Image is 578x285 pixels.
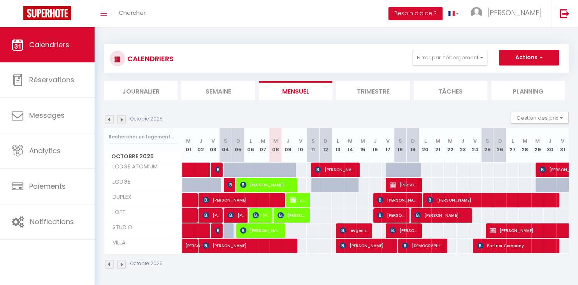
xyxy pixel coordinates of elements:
abbr: D [236,137,240,145]
span: Notifications [30,217,74,227]
span: [PERSON_NAME] [PERSON_NAME] [315,162,357,177]
th: 14 [344,128,357,163]
abbr: M [273,137,278,145]
li: Tâches [414,81,487,100]
th: 29 [531,128,544,163]
th: 28 [519,128,531,163]
span: [PERSON_NAME] [253,208,269,223]
span: VILLA [105,239,135,247]
abbr: J [199,137,202,145]
span: DUPLEX [105,193,135,202]
abbr: J [548,137,552,145]
span: LOFT [105,208,135,217]
abbr: M [448,137,453,145]
th: 10 [294,128,307,163]
span: [PERSON_NAME] [PERSON_NAME] [390,223,419,238]
abbr: L [511,137,514,145]
th: 12 [319,128,332,163]
li: Planning [491,81,565,100]
th: 20 [419,128,431,163]
abbr: M [261,137,265,145]
abbr: V [299,137,302,145]
span: LODGE ATOMIUM [105,163,160,171]
span: LODGE [105,178,135,186]
abbr: M [186,137,191,145]
li: Mensuel [259,81,332,100]
abbr: V [561,137,564,145]
abbr: J [374,137,377,145]
button: Besoin d'aide ? [388,7,443,20]
th: 05 [232,128,244,163]
th: 26 [494,128,506,163]
span: [PERSON_NAME] [203,193,282,207]
abbr: V [211,137,215,145]
img: ... [471,7,482,19]
span: Paiements [29,181,66,191]
abbr: S [311,137,314,145]
span: Calendriers [29,40,69,50]
abbr: V [386,137,390,145]
span: Analytics [29,146,61,156]
span: Octobre 2025 [104,151,182,162]
th: 31 [556,128,569,163]
abbr: D [411,137,415,145]
span: [DEMOGRAPHIC_DATA][PERSON_NAME] [402,238,444,253]
span: [PERSON_NAME] Temfack [203,208,220,223]
span: [PERSON_NAME] [377,193,419,207]
th: 22 [444,128,456,163]
th: 08 [269,128,282,163]
span: [PERSON_NAME] [228,208,244,223]
li: Semaine [181,81,255,100]
button: Actions [499,50,559,65]
abbr: D [323,137,327,145]
abbr: M [435,137,440,145]
span: Ievgeniia Dmytrenko [340,223,369,238]
img: logout [560,9,569,18]
th: 02 [195,128,207,163]
th: 07 [257,128,269,163]
span: Messages [29,110,65,120]
span: Chercher [119,9,146,17]
span: [PERSON_NAME] [377,208,406,223]
th: 11 [307,128,319,163]
span: [PERSON_NAME] [228,177,232,192]
span: [PERSON_NAME] [203,238,294,253]
li: Journalier [104,81,177,100]
span: [PERSON_NAME] [PERSON_NAME] [278,208,307,223]
abbr: L [249,137,252,145]
th: 30 [544,128,556,163]
abbr: J [286,137,290,145]
abbr: M [360,137,365,145]
th: 15 [357,128,369,163]
span: STUDIO [105,223,135,232]
span: [PERSON_NAME] [215,223,220,238]
span: [PERSON_NAME] [340,238,394,253]
abbr: J [461,137,464,145]
th: 09 [282,128,294,163]
span: [PERSON_NAME] [415,208,469,223]
p: Octobre 2025 [130,260,163,267]
th: 18 [394,128,406,163]
abbr: S [399,137,402,145]
th: 27 [506,128,519,163]
abbr: S [486,137,489,145]
th: 25 [481,128,494,163]
th: 24 [469,128,481,163]
span: [PERSON_NAME] [240,177,294,192]
th: 23 [457,128,469,163]
button: Gestion des prix [511,112,569,124]
th: 13 [332,128,344,163]
span: [PERSON_NAME] [427,193,556,207]
th: 01 [182,128,195,163]
th: 04 [220,128,232,163]
span: [PERSON_NAME] [185,234,203,249]
abbr: V [473,137,477,145]
span: [PERSON_NAME] [240,223,282,238]
th: 19 [406,128,419,163]
span: [PERSON_NAME] [215,162,220,177]
th: 21 [431,128,444,163]
img: Super Booking [23,6,71,20]
span: [PERSON_NAME] [390,177,419,192]
h3: CALENDRIERS [125,50,174,67]
th: 03 [207,128,220,163]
